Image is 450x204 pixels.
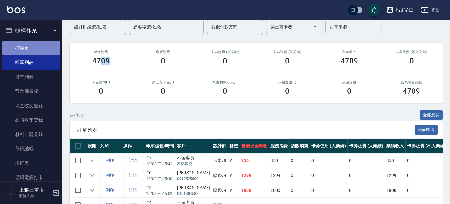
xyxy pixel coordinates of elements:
[385,183,405,198] td: 1800
[2,170,60,185] a: 現場電腦打卡
[388,80,435,84] h2: 營業現金應收
[2,141,60,156] a: 每日結帳
[202,80,249,84] h2: 其他付款方式(-)
[139,50,186,54] h2: 店販消費
[88,186,97,195] button: expand row
[326,80,373,84] h2: 入金儲值
[88,156,97,165] button: expand row
[19,187,51,193] h5: 上越三重店
[145,168,175,183] td: #6
[415,125,438,135] button: 報表匯出
[420,110,443,120] button: 全部展開
[326,50,373,54] h2: 業績收入
[289,139,310,153] th: 店販消費
[384,4,416,16] button: 上越光華
[415,127,438,132] a: 報表匯出
[2,22,60,39] button: 櫃檯作業
[388,50,435,54] h2: 卡券販賣 (不入業績)
[264,80,311,84] h2: 入金使用(-)
[212,183,228,198] td: 喨喨 /9
[269,168,289,183] td: 1299
[177,184,210,191] div: [PERSON_NAME]
[177,155,210,161] div: 不留客資
[368,4,381,16] button: save
[161,87,165,95] h3: 0
[86,139,98,153] th: 展開
[5,187,17,199] img: Person
[228,139,240,153] th: 指定
[310,183,347,198] td: 0
[269,153,289,168] td: 350
[2,55,60,70] a: 帳單列表
[347,183,385,198] td: 0
[228,168,240,183] td: Y
[7,6,25,13] img: Logo
[212,139,228,153] th: 設計師
[98,139,122,153] th: 列印
[146,191,174,197] p: 10/08 (三) 15:02
[100,171,120,180] button: 列印
[77,50,124,54] h3: 服務消費
[88,171,97,180] button: expand row
[347,153,385,168] td: 0
[122,139,145,153] th: 操作
[310,22,320,32] button: Open
[310,168,347,183] td: 0
[403,87,420,95] h3: 4709
[347,139,385,153] th: 卡券販賣 (入業績)
[240,168,269,183] td: 1299
[310,139,347,153] th: 卡券使用 (入業績)
[212,153,228,168] td: 玉米 /8
[2,41,60,55] a: 打帳單
[177,161,210,167] p: 不留客資
[123,156,143,165] a: 詳情
[70,112,87,118] p: 共 7 筆, 1 / 1
[394,6,414,14] div: 上越光華
[123,171,143,180] a: 詳情
[175,139,212,153] th: 客戶
[405,168,447,183] td: 0
[264,50,311,54] h2: 卡券販賣 (入業績)
[177,176,210,182] p: 0919525609
[289,183,310,198] td: 0
[240,183,269,198] td: 1800
[202,50,249,54] h2: 卡券使用 (入業績)
[177,169,210,176] div: [PERSON_NAME]
[161,57,165,65] h3: 0
[419,4,443,16] button: 登出
[100,156,120,165] button: 列印
[405,183,447,198] td: 0
[269,183,289,198] td: 1800
[2,70,60,84] a: 掛單列表
[145,153,175,168] td: #7
[347,87,352,95] h3: 0
[285,57,290,65] h3: 0
[2,156,60,170] a: 排班表
[145,183,175,198] td: #5
[240,139,269,153] th: 營業現金應收
[223,87,227,95] h3: 0
[123,186,143,195] a: 詳情
[285,87,290,95] h3: 0
[212,168,228,183] td: 喨喨 /9
[77,80,124,84] h2: 卡券使用(-)
[409,57,414,65] h3: 0
[289,153,310,168] td: 0
[228,153,240,168] td: Y
[405,153,447,168] td: 0
[146,161,174,167] p: 10/08 (三) 15:41
[145,139,175,153] th: 帳單編號/時間
[2,113,60,127] a: 高階收支登錄
[269,139,289,153] th: 服務消費
[77,127,415,133] span: 訂單列表
[139,80,186,84] h2: 第三方卡券(-)
[405,139,447,153] th: 卡券販賣 (不入業績)
[2,84,60,98] a: 營業儀表板
[92,57,110,65] h3: 4709
[100,186,120,195] button: 列印
[310,153,347,168] td: 0
[19,193,51,199] p: 服務人員
[146,176,174,182] p: 10/08 (三) 15:40
[99,87,103,95] h3: 0
[385,139,405,153] th: 業績收入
